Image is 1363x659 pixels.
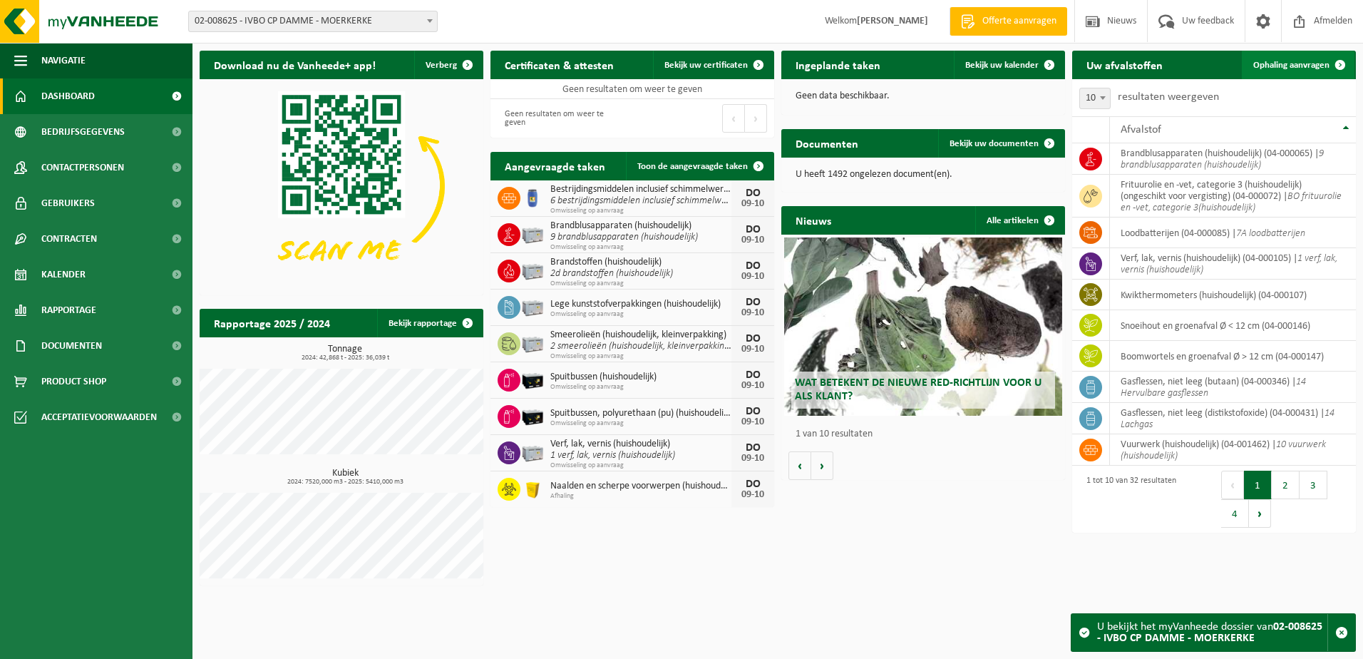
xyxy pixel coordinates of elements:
[41,150,124,185] span: Contactpersonen
[739,406,767,417] div: DO
[1221,499,1249,528] button: 4
[414,51,482,79] button: Verberg
[1079,469,1176,529] div: 1 tot 10 van 32 resultaten
[1110,280,1356,310] td: kwikthermometers (huishoudelijk) (04-000107)
[795,377,1041,402] span: Wat betekent de nieuwe RED-richtlijn voor u als klant?
[739,454,767,464] div: 09-10
[739,308,767,318] div: 09-10
[1110,341,1356,372] td: boomwortels en groenafval Ø > 12 cm (04-000147)
[550,439,731,450] span: Verf, lak, vernis (huishoudelijk)
[950,7,1067,36] a: Offerte aanvragen
[41,185,95,221] span: Gebruikers
[637,162,748,171] span: Toon de aangevraagde taken
[520,476,545,500] img: LP-SB-00050-HPE-22
[41,292,96,328] span: Rapportage
[1072,51,1177,78] h2: Uw afvalstoffen
[788,451,811,480] button: Vorige
[520,257,545,282] img: PB-LB-0680-HPE-GY-11
[739,260,767,272] div: DO
[188,11,438,32] span: 02-008625 - IVBO CP DAMME - MOERKERKE
[490,79,774,99] td: Geen resultaten om weer te geven
[1110,175,1356,218] td: frituurolie en -vet, categorie 3 (huishoudelijk) (ongeschikt voor vergisting) (04-000072) |
[41,78,95,114] span: Dashboard
[550,408,731,419] span: Spuitbussen, polyurethaan (pu) (huishoudelijk)
[550,232,698,242] i: 9 brandblusapparaten (huishoudelijk)
[739,417,767,427] div: 09-10
[739,369,767,381] div: DO
[550,220,731,232] span: Brandblusapparaten (huishoudelijk)
[781,206,845,234] h2: Nieuws
[41,43,86,78] span: Navigatie
[1121,124,1161,136] span: Afvalstof
[1242,51,1354,79] a: Ophaling aanvragen
[781,51,895,78] h2: Ingeplande taken
[965,61,1039,70] span: Bekijk uw kalender
[1110,310,1356,341] td: snoeihout en groenafval Ø < 12 cm (04-000146)
[490,152,619,180] h2: Aangevraagde taken
[1110,403,1356,434] td: gasflessen, niet leeg (distikstofoxide) (04-000431) |
[520,185,545,209] img: PB-OT-0120-HPE-00-02
[520,367,545,391] img: PB-LB-0680-HPE-BK-11
[1121,191,1342,213] i: BO frituurolie en -vet, categorie 3(huishoudelijk)
[41,399,157,435] span: Acceptatievoorwaarden
[550,195,803,206] i: 6 bestrijdingsmiddelen inclusief schimmelwerende bescherming
[950,139,1039,148] span: Bekijk uw documenten
[979,14,1060,29] span: Offerte aanvragen
[938,129,1064,158] a: Bekijk uw documenten
[784,237,1062,416] a: Wat betekent de nieuwe RED-richtlijn voor u als klant?
[1221,471,1244,499] button: Previous
[857,16,928,26] strong: [PERSON_NAME]
[207,479,483,486] span: 2024: 7520,000 m3 - 2025: 5410,000 m3
[739,490,767,500] div: 09-10
[1110,372,1356,403] td: gasflessen, niet leeg (butaan) (04-000346) |
[739,224,767,235] div: DO
[796,170,1051,180] p: U heeft 1492 ongelezen document(en).
[550,329,731,341] span: Smeerolieën (huishoudelijk, kleinverpakking)
[41,364,106,399] span: Product Shop
[1272,471,1300,499] button: 2
[520,439,545,464] img: PB-LB-0680-HPE-GY-11
[1080,88,1110,108] span: 10
[207,354,483,362] span: 2024: 42,868 t - 2025: 36,039 t
[41,328,102,364] span: Documenten
[550,352,731,361] span: Omwisseling op aanvraag
[1110,248,1356,280] td: verf, lak, vernis (huishoudelijk) (04-000105) |
[1121,148,1324,170] i: 9 brandblusapparaten (huishoudelijk)
[41,221,97,257] span: Contracten
[739,188,767,199] div: DO
[722,104,745,133] button: Previous
[796,91,1051,101] p: Geen data beschikbaar.
[550,481,731,492] span: Naalden en scherpe voorwerpen (huishoudelijk)
[550,207,731,215] span: Omwisseling op aanvraag
[1110,434,1356,466] td: vuurwerk (huishoudelijk) (04-001462) |
[550,372,731,383] span: Spuitbussen (huishoudelijk)
[739,442,767,454] div: DO
[189,11,437,31] span: 02-008625 - IVBO CP DAMME - MOERKERKE
[796,429,1058,439] p: 1 van 10 resultaten
[426,61,457,70] span: Verberg
[1249,499,1271,528] button: Next
[550,383,731,392] span: Omwisseling op aanvraag
[498,103,625,134] div: Geen resultaten om weer te geven
[1097,614,1327,651] div: U bekijkt het myVanheede dossier van
[739,344,767,354] div: 09-10
[975,206,1064,235] a: Alle artikelen
[1121,377,1306,399] i: 14 Hervulbare gasflessen
[1244,471,1272,499] button: 1
[1121,408,1334,430] i: 14 Lachgas
[490,51,628,78] h2: Certificaten & attesten
[41,114,125,150] span: Bedrijfsgegevens
[377,309,482,337] a: Bekijk rapportage
[739,479,767,490] div: DO
[550,310,731,319] span: Omwisseling op aanvraag
[1118,91,1219,103] label: resultaten weergeven
[1110,218,1356,248] td: loodbatterijen (04-000085) |
[1236,228,1305,239] i: 7A loodbatterijen
[1097,621,1322,644] strong: 02-008625 - IVBO CP DAMME - MOERKERKE
[1110,143,1356,175] td: brandblusapparaten (huishoudelijk) (04-000065) |
[520,221,545,245] img: PB-LB-0680-HPE-GY-11
[520,294,545,318] img: PB-LB-0680-HPE-GY-11
[739,333,767,344] div: DO
[550,492,731,501] span: Afhaling
[200,51,390,78] h2: Download nu de Vanheede+ app!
